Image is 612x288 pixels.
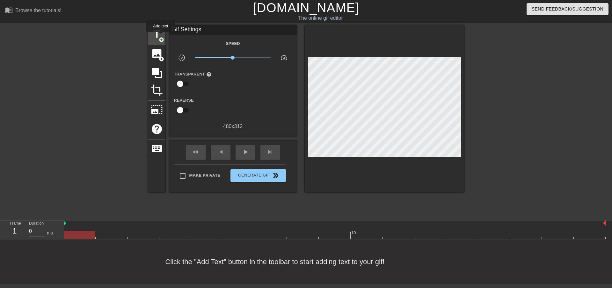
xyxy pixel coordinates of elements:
span: photo_size_select_large [151,104,163,116]
div: ms [47,230,53,236]
a: Browse the tutorials! [5,6,62,16]
span: title [151,28,163,40]
div: Browse the tutorials! [15,8,62,13]
img: bound-end.png [603,220,606,226]
button: Generate Gif [230,169,286,182]
span: Make Private [189,172,221,179]
label: Reverse [174,97,194,104]
div: Gif Settings [169,25,297,35]
div: 1 [10,225,19,237]
span: add_circle [159,37,164,42]
span: help [151,123,163,135]
label: Transparent [174,71,212,77]
span: Send Feedback/Suggestion [532,5,603,13]
span: add_circle [159,56,164,62]
label: Speed [226,40,240,47]
span: image [151,47,163,60]
span: play_arrow [242,148,249,156]
span: keyboard [151,142,163,155]
a: [DOMAIN_NAME] [253,1,359,15]
span: slow_motion_video [178,54,186,61]
span: fast_rewind [192,148,200,156]
span: crop [151,84,163,96]
span: double_arrow [272,172,280,179]
div: 10 [351,230,357,236]
span: skip_previous [217,148,224,156]
span: menu_book [5,6,13,14]
div: The online gif editor [207,14,434,22]
span: Generate Gif [233,172,283,179]
span: speed [280,54,288,61]
div: 480 x 312 [169,123,297,130]
span: skip_next [266,148,274,156]
button: Send Feedback/Suggestion [527,3,608,15]
div: Frame [5,220,24,239]
span: help [206,72,212,77]
label: Duration [29,222,44,226]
